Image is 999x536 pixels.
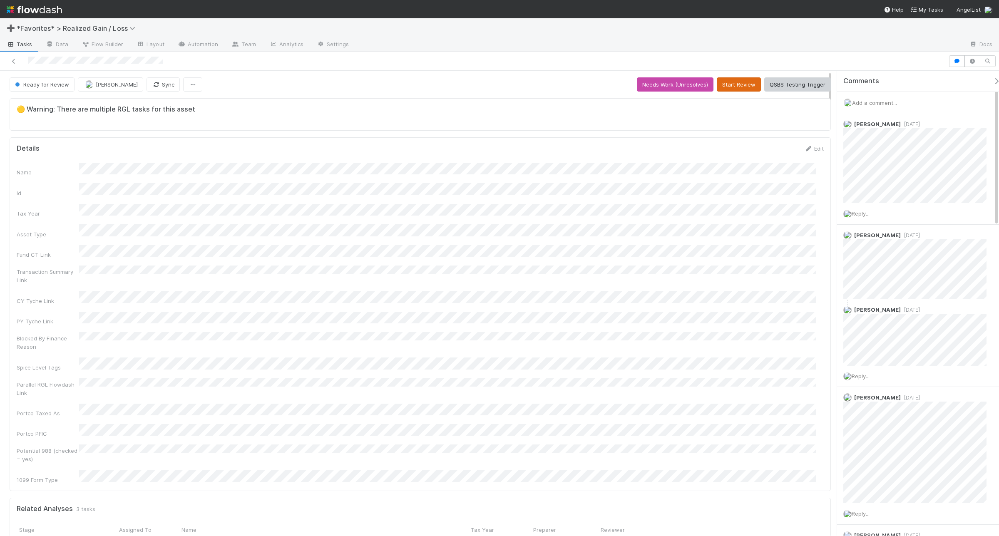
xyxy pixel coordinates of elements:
a: Flow Builder [75,38,130,52]
div: Potential 988 (checked = yes) [17,447,79,463]
span: *Favorites* > Realized Gain / Loss [17,24,139,32]
div: PY Tyche Link [17,317,79,325]
span: Reply... [852,210,870,217]
span: Stage [19,526,35,534]
h5: 🟡 Warning: There are multiple RGL tasks for this asset [17,105,824,114]
a: Data [39,38,75,52]
h5: Related Analyses [17,505,73,513]
span: Reply... [852,373,870,380]
span: Reply... [852,510,870,517]
div: Portco Taxed As [17,409,79,417]
div: Parallel RGL Flowdash Link [17,380,79,397]
span: Tasks [7,40,32,48]
div: Tax Year [17,209,79,218]
img: avatar_04ed6c9e-3b93-401c-8c3a-8fad1b1fc72c.png [843,306,852,314]
div: Fund CT Link [17,251,79,259]
button: Needs Work (Unresolves) [637,77,713,92]
div: Name [17,168,79,176]
img: avatar_66854b90-094e-431f-b713-6ac88429a2b8.png [843,120,852,128]
span: [PERSON_NAME] [96,81,138,88]
span: ➕ [7,25,15,32]
a: Edit [804,145,824,152]
span: My Tasks [910,6,943,13]
a: Automation [171,38,225,52]
img: avatar_66854b90-094e-431f-b713-6ac88429a2b8.png [843,393,852,402]
span: Tax Year [471,526,494,534]
span: Preparer [533,526,556,534]
span: [PERSON_NAME] [854,306,901,313]
a: Team [225,38,263,52]
span: 3 tasks [76,505,95,513]
span: [PERSON_NAME] [854,232,901,238]
span: Flow Builder [82,40,123,48]
img: avatar_04ed6c9e-3b93-401c-8c3a-8fad1b1fc72c.png [844,99,852,107]
img: avatar_04ed6c9e-3b93-401c-8c3a-8fad1b1fc72c.png [843,210,852,218]
span: [PERSON_NAME] [854,394,901,401]
a: Layout [130,38,171,52]
img: avatar_04ed6c9e-3b93-401c-8c3a-8fad1b1fc72c.png [843,372,852,380]
span: Name [181,526,196,534]
button: Sync [147,77,180,92]
span: AngelList [957,6,981,13]
span: [DATE] [901,121,920,127]
span: Assigned To [119,526,152,534]
div: Id [17,189,79,197]
button: Start Review [717,77,761,92]
button: QSBS Testing Trigger [764,77,831,92]
img: avatar_66854b90-094e-431f-b713-6ac88429a2b8.png [843,231,852,239]
a: My Tasks [910,5,943,14]
span: [DATE] [901,232,920,238]
div: Help [884,5,904,14]
div: Blocked By Finance Reason [17,334,79,351]
a: Analytics [263,38,310,52]
img: logo-inverted-e16ddd16eac7371096b0.svg [7,2,62,17]
span: Comments [843,77,879,85]
span: [DATE] [901,307,920,313]
div: 1099 Form Type [17,476,79,484]
img: avatar_04ed6c9e-3b93-401c-8c3a-8fad1b1fc72c.png [984,6,992,14]
div: CY Tyche Link [17,297,79,305]
span: [PERSON_NAME] [854,121,901,127]
div: Transaction Summary Link [17,268,79,284]
a: Docs [963,38,999,52]
span: [DATE] [901,395,920,401]
div: Portco PFIC [17,429,79,438]
a: Settings [310,38,355,52]
button: [PERSON_NAME] [78,77,143,92]
span: Add a comment... [852,99,897,106]
span: Reviewer [601,526,625,534]
img: avatar_04ed6c9e-3b93-401c-8c3a-8fad1b1fc72c.png [843,510,852,518]
img: avatar_04ed6c9e-3b93-401c-8c3a-8fad1b1fc72c.png [85,80,93,89]
div: Spice Level Tags [17,363,79,372]
h5: Details [17,144,40,153]
div: Asset Type [17,230,79,238]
